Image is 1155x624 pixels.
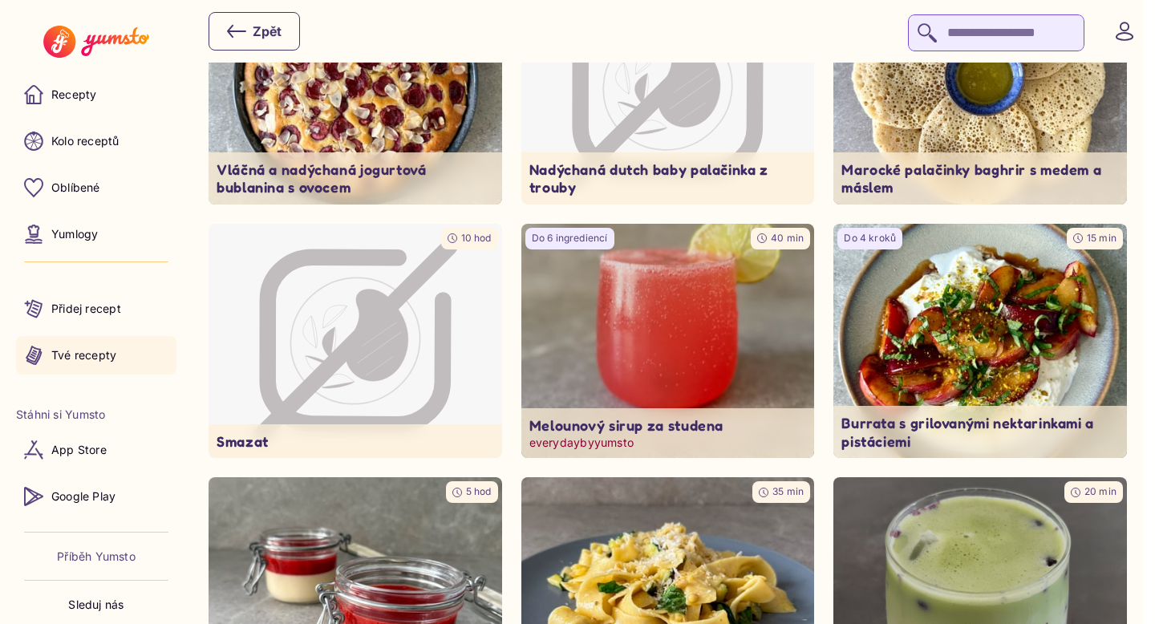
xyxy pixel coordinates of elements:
p: App Store [51,442,107,458]
img: Yumsto logo [43,26,148,58]
p: Google Play [51,488,115,504]
div: Zpět [227,22,282,41]
span: 20 min [1084,485,1116,497]
a: Image not available10 hodSmazat [209,224,502,459]
a: Yumlogy [16,215,176,253]
span: 10 hod [461,232,492,244]
p: Smazat [217,432,494,451]
a: undefinedDo 6 ingrediencí40 minMelounový sirup za studenaeverydaybyyumsto [521,224,815,459]
a: Kolo receptů [16,122,176,160]
p: Přidej recept [51,301,121,317]
p: Burrata s grilovanými nektarinkami a pistáciemi [841,414,1119,450]
li: Stáhni si Yumsto [16,407,176,423]
span: 5 hod [466,485,492,497]
a: undefinedDo 4 kroků15 minBurrata s grilovanými nektarinkami a pistáciemi [833,224,1127,459]
p: Melounový sirup za studena [529,416,807,435]
p: Nadýchaná dutch baby palačinka z trouby [529,160,807,197]
a: Google Play [16,477,176,516]
span: 35 min [772,485,804,497]
p: Kolo receptů [51,133,120,149]
p: Tvé recepty [51,347,116,363]
button: Zpět [209,12,300,51]
img: undefined [514,218,822,464]
p: Oblíbené [51,180,100,196]
p: Recepty [51,87,96,103]
div: Image not available [209,224,502,459]
p: Vláčná a nadýchaná jogurtová bublanina s ovocem [217,160,494,197]
a: Recepty [16,75,176,114]
img: undefined [833,224,1127,459]
a: App Store [16,431,176,469]
span: 40 min [771,232,804,244]
p: everydaybyyumsto [529,435,807,451]
a: Oblíbené [16,168,176,207]
a: Příběh Yumsto [57,549,136,565]
p: Yumlogy [51,226,98,242]
p: Do 6 ingrediencí [532,232,608,245]
span: 15 min [1087,232,1116,244]
a: Přidej recept [16,290,176,328]
p: Marocké palačinky baghrir s medem a máslem [841,160,1119,197]
p: Sleduj nás [68,597,124,613]
a: Tvé recepty [16,336,176,375]
p: Do 4 kroků [844,232,896,245]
